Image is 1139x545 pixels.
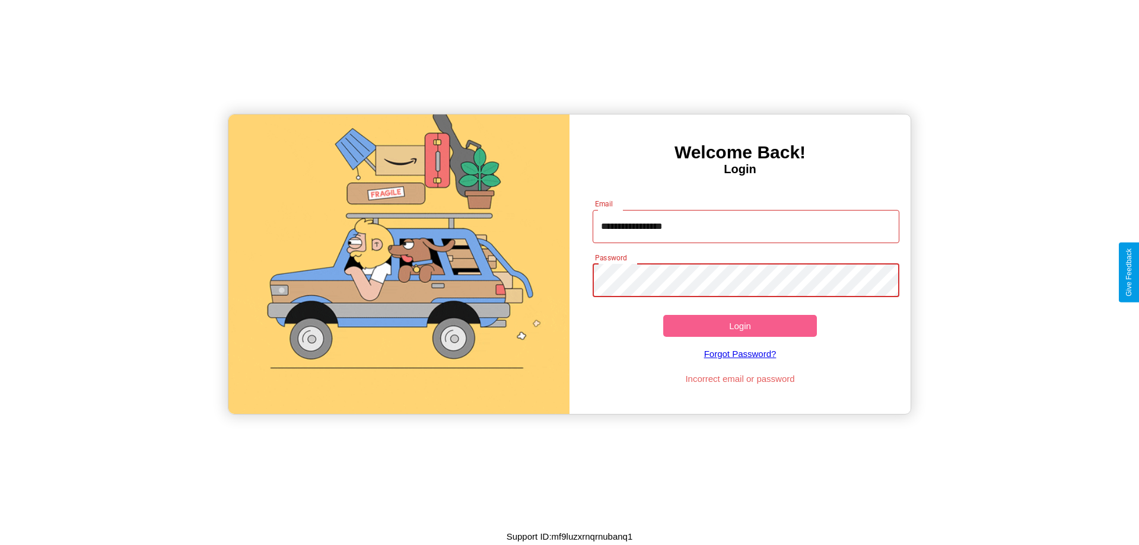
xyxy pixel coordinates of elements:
h3: Welcome Back! [569,142,911,162]
label: Email [595,199,613,209]
div: Give Feedback [1125,248,1133,297]
p: Incorrect email or password [587,371,894,387]
button: Login [663,315,817,337]
p: Support ID: mf9luzxrnqrnubanq1 [507,528,633,544]
a: Forgot Password? [587,337,894,371]
img: gif [228,114,569,414]
h4: Login [569,162,911,176]
label: Password [595,253,626,263]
